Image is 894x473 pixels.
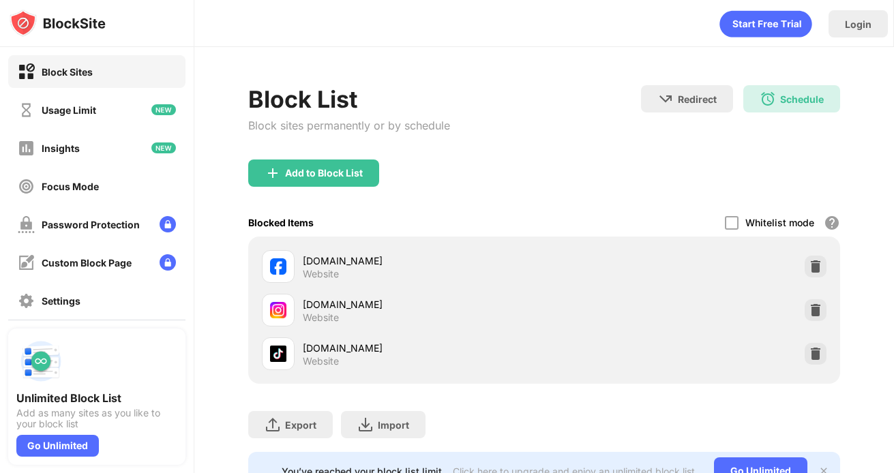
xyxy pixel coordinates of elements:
[42,219,140,230] div: Password Protection
[151,142,176,153] img: new-icon.svg
[16,435,99,457] div: Go Unlimited
[780,93,824,105] div: Schedule
[42,257,132,269] div: Custom Block Page
[18,292,35,309] img: settings-off.svg
[303,254,544,268] div: [DOMAIN_NAME]
[270,302,286,318] img: favicons
[18,140,35,157] img: insights-off.svg
[42,104,96,116] div: Usage Limit
[303,355,339,367] div: Website
[16,408,177,429] div: Add as many sites as you like to your block list
[42,295,80,307] div: Settings
[303,268,339,280] div: Website
[16,391,177,405] div: Unlimited Block List
[378,419,409,431] div: Import
[42,66,93,78] div: Block Sites
[248,217,314,228] div: Blocked Items
[42,181,99,192] div: Focus Mode
[18,63,35,80] img: block-on.svg
[248,85,450,113] div: Block List
[303,341,544,355] div: [DOMAIN_NAME]
[285,168,363,179] div: Add to Block List
[151,104,176,115] img: new-icon.svg
[745,217,814,228] div: Whitelist mode
[248,119,450,132] div: Block sites permanently or by schedule
[285,419,316,431] div: Export
[270,346,286,362] img: favicons
[16,337,65,386] img: push-block-list.svg
[678,93,717,105] div: Redirect
[10,10,106,37] img: logo-blocksite.svg
[719,10,812,37] div: animation
[845,18,871,30] div: Login
[303,311,339,324] div: Website
[18,102,35,119] img: time-usage-off.svg
[303,297,544,311] div: [DOMAIN_NAME]
[160,216,176,232] img: lock-menu.svg
[18,216,35,233] img: password-protection-off.svg
[270,258,286,275] img: favicons
[42,142,80,154] div: Insights
[160,254,176,271] img: lock-menu.svg
[18,178,35,195] img: focus-off.svg
[18,254,35,271] img: customize-block-page-off.svg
